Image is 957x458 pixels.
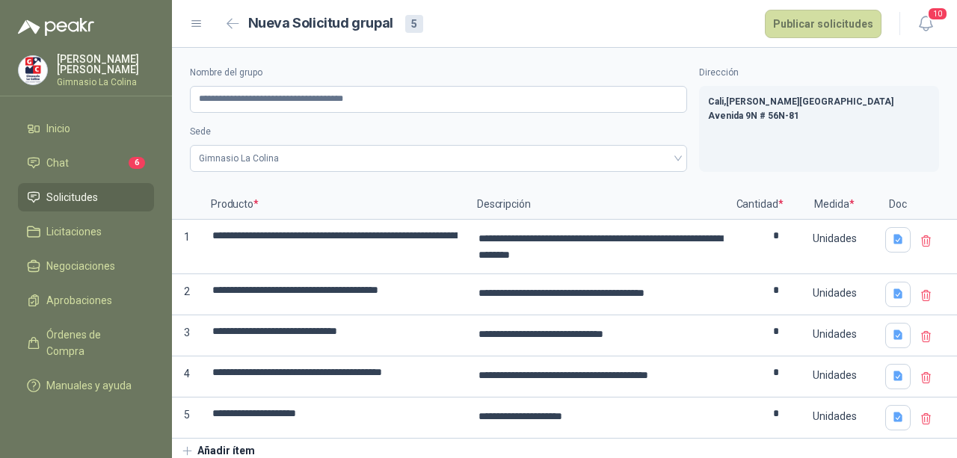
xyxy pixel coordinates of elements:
[18,18,94,36] img: Logo peakr
[791,399,878,433] div: Unidades
[791,317,878,351] div: Unidades
[19,56,47,84] img: Company Logo
[172,356,202,397] p: 4
[699,66,939,80] label: Dirección
[46,223,102,240] span: Licitaciones
[57,54,154,75] p: [PERSON_NAME] [PERSON_NAME]
[199,147,678,170] span: Gimnasio La Colina
[730,190,790,220] p: Cantidad
[190,66,687,80] label: Nombre del grupo
[791,221,878,256] div: Unidades
[18,149,154,177] a: Chat6
[46,377,132,394] span: Manuales y ayuda
[791,276,878,310] div: Unidades
[790,190,879,220] p: Medida
[708,95,930,109] p: Cali , [PERSON_NAME][GEOGRAPHIC_DATA]
[129,157,145,169] span: 6
[172,274,202,315] p: 2
[46,155,69,171] span: Chat
[46,189,98,205] span: Solicitudes
[172,220,202,274] p: 1
[765,10,881,38] button: Publicar solicitudes
[18,217,154,246] a: Licitaciones
[46,292,112,309] span: Aprobaciones
[57,78,154,87] p: Gimnasio La Colina
[46,258,115,274] span: Negociaciones
[202,190,468,220] p: Producto
[46,120,70,137] span: Inicio
[248,13,393,34] h2: Nueva Solicitud grupal
[708,109,930,123] p: Avenida 9N # 56N-81
[18,114,154,143] a: Inicio
[18,321,154,365] a: Órdenes de Compra
[172,315,202,356] p: 3
[18,371,154,400] a: Manuales y ayuda
[927,7,948,21] span: 10
[468,190,730,220] p: Descripción
[791,358,878,392] div: Unidades
[405,15,423,33] div: 5
[912,10,939,37] button: 10
[18,286,154,315] a: Aprobaciones
[190,125,687,139] label: Sede
[18,183,154,211] a: Solicitudes
[18,252,154,280] a: Negociaciones
[879,190,917,220] p: Doc
[172,397,202,439] p: 5
[46,327,140,359] span: Órdenes de Compra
